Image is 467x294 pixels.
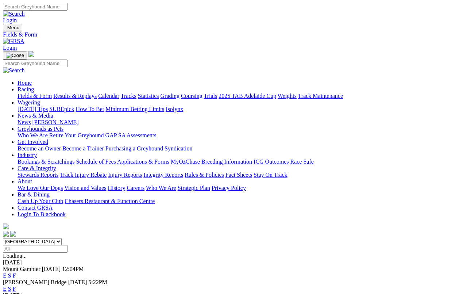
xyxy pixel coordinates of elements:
[3,31,464,38] a: Fields & Form
[7,25,19,30] span: Menu
[138,93,159,99] a: Statistics
[53,93,97,99] a: Results & Replays
[62,145,104,152] a: Become a Trainer
[8,272,11,279] a: S
[18,132,48,138] a: Who We Are
[3,231,9,237] img: facebook.svg
[178,185,210,191] a: Strategic Plan
[18,205,53,211] a: Contact GRSA
[3,67,25,74] img: Search
[76,159,116,165] a: Schedule of Fees
[3,224,9,229] img: logo-grsa-white.png
[18,139,48,145] a: Get Involved
[65,198,155,204] a: Chasers Restaurant & Function Centre
[18,159,74,165] a: Bookings & Scratchings
[18,159,464,165] div: Industry
[108,172,142,178] a: Injury Reports
[3,253,27,259] span: Loading...
[166,106,183,112] a: Isolynx
[18,165,56,171] a: Care & Integrity
[18,178,32,184] a: About
[10,231,16,237] img: twitter.svg
[3,286,7,292] a: E
[121,93,136,99] a: Tracks
[3,3,67,11] input: Search
[117,159,169,165] a: Applications & Forms
[181,93,202,99] a: Coursing
[3,272,7,279] a: E
[298,93,343,99] a: Track Maintenance
[3,17,17,23] a: Login
[127,185,144,191] a: Careers
[254,159,289,165] a: ICG Outcomes
[161,93,180,99] a: Grading
[18,172,464,178] div: Care & Integrity
[18,185,464,191] div: About
[18,112,53,119] a: News & Media
[18,126,63,132] a: Greyhounds as Pets
[62,266,84,272] span: 12:04PM
[171,159,200,165] a: MyOzChase
[185,172,224,178] a: Rules & Policies
[32,119,78,125] a: [PERSON_NAME]
[68,279,87,285] span: [DATE]
[18,80,32,86] a: Home
[105,145,163,152] a: Purchasing a Greyhound
[88,279,107,285] span: 5:22PM
[3,245,67,253] input: Select date
[18,119,464,126] div: News & Media
[18,132,464,139] div: Greyhounds as Pets
[13,272,16,279] a: F
[201,159,252,165] a: Breeding Information
[3,45,17,51] a: Login
[18,145,61,152] a: Become an Owner
[18,198,63,204] a: Cash Up Your Club
[64,185,106,191] a: Vision and Values
[60,172,107,178] a: Track Injury Rebate
[3,38,24,45] img: GRSA
[3,266,40,272] span: Mount Gambier
[290,159,313,165] a: Race Safe
[42,266,61,272] span: [DATE]
[98,93,119,99] a: Calendar
[13,286,16,292] a: F
[204,93,217,99] a: Trials
[76,106,104,112] a: How To Bet
[49,106,74,112] a: SUREpick
[254,172,287,178] a: Stay On Track
[18,106,464,112] div: Wagering
[219,93,276,99] a: 2025 TAB Adelaide Cup
[3,24,22,31] button: Toggle navigation
[18,198,464,205] div: Bar & Dining
[18,185,63,191] a: We Love Our Dogs
[28,51,34,57] img: logo-grsa-white.png
[3,51,27,60] button: Toggle navigation
[18,106,48,112] a: [DATE] Tips
[146,185,176,191] a: Who We Are
[3,60,67,67] input: Search
[18,119,31,125] a: News
[18,99,40,106] a: Wagering
[212,185,246,191] a: Privacy Policy
[278,93,297,99] a: Weights
[18,86,34,92] a: Racing
[143,172,183,178] a: Integrity Reports
[3,259,464,266] div: [DATE]
[165,145,192,152] a: Syndication
[18,191,50,198] a: Bar & Dining
[18,145,464,152] div: Get Involved
[8,286,11,292] a: S
[3,279,67,285] span: [PERSON_NAME] Bridge
[225,172,252,178] a: Fact Sheets
[18,211,66,217] a: Login To Blackbook
[108,185,125,191] a: History
[18,152,37,158] a: Industry
[49,132,104,138] a: Retire Your Greyhound
[105,106,164,112] a: Minimum Betting Limits
[18,93,52,99] a: Fields & Form
[3,11,25,17] img: Search
[6,53,24,58] img: Close
[18,172,58,178] a: Stewards Reports
[105,132,157,138] a: GAP SA Assessments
